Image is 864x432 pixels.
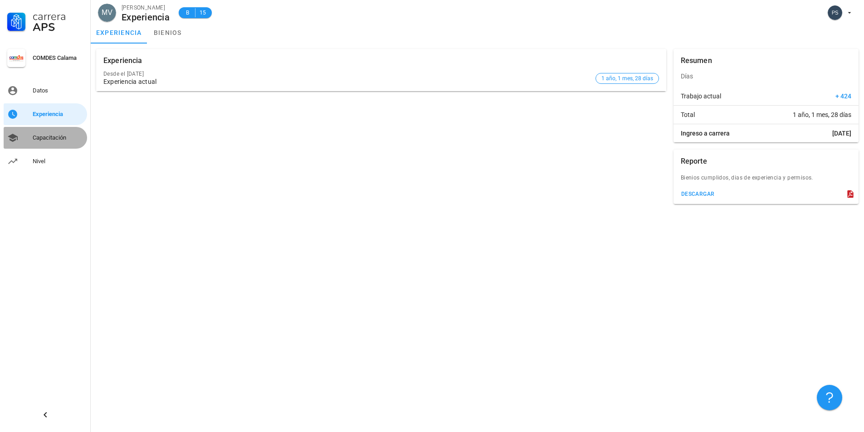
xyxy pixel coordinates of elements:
[4,103,87,125] a: Experiencia
[601,73,653,83] span: 1 año, 1 mes, 28 días
[677,188,718,200] button: descargar
[102,4,112,22] span: MV
[103,71,592,77] div: Desde el [DATE]
[33,87,83,94] div: Datos
[184,8,191,17] span: B
[681,110,695,119] span: Total
[33,11,83,22] div: Carrera
[33,134,83,141] div: Capacitación
[4,80,87,102] a: Datos
[832,129,851,138] span: [DATE]
[681,150,707,173] div: Reporte
[674,173,859,188] div: Bienios cumplidos, dias de experiencia y permisos.
[147,22,188,44] a: bienios
[103,78,592,86] div: Experiencia actual
[122,3,170,12] div: [PERSON_NAME]
[835,92,851,101] span: + 424
[199,8,206,17] span: 15
[681,129,730,138] span: Ingreso a carrera
[103,49,142,73] div: Experiencia
[4,127,87,149] a: Capacitación
[122,12,170,22] div: Experiencia
[681,191,715,197] div: descargar
[4,150,87,172] a: Nivel
[33,54,83,62] div: COMDES Calama
[681,92,721,101] span: Trabajo actual
[681,49,712,73] div: Resumen
[33,22,83,33] div: APS
[91,22,147,44] a: experiencia
[33,111,83,118] div: Experiencia
[674,65,859,87] div: Días
[33,158,83,165] div: Nivel
[793,110,851,119] span: 1 año, 1 mes, 28 días
[98,4,116,22] div: avatar
[828,5,842,20] div: avatar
